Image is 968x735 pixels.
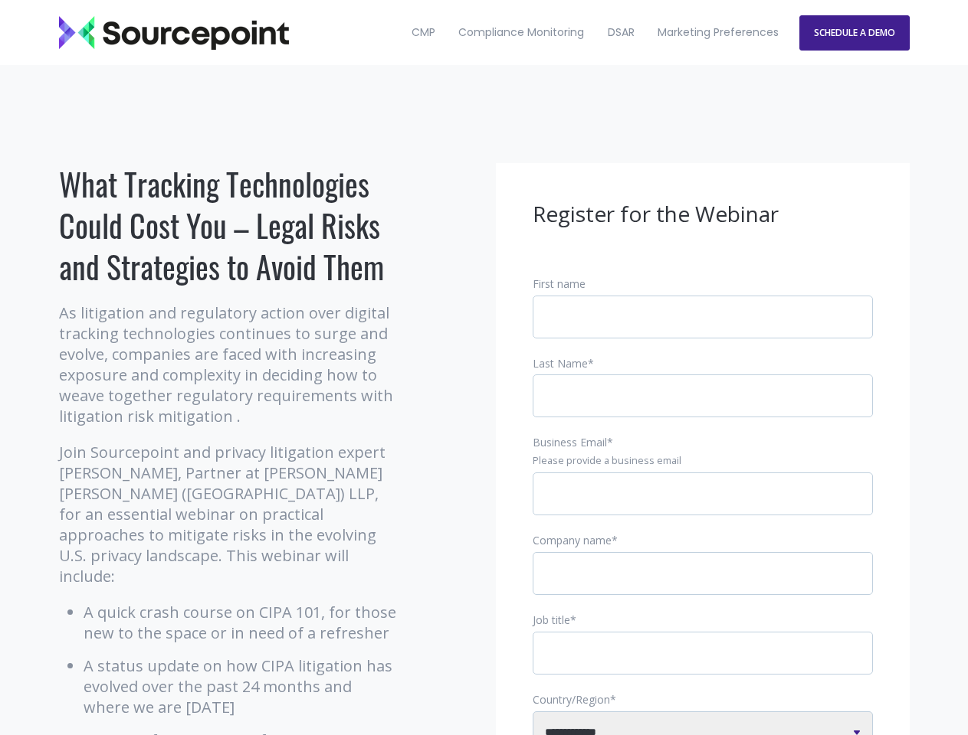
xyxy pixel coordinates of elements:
[533,276,586,291] span: First name
[533,612,570,627] span: Job title
[59,163,400,287] h1: What Tracking Technologies Could Cost You – Legal Risks and Strategies to Avoid Them
[533,692,610,707] span: Country/Region
[533,435,607,449] span: Business Email
[84,602,400,643] li: A quick crash course on CIPA 101, for those new to the space or in need of a refresher
[59,442,400,586] p: Join Sourcepoint and privacy litigation expert [PERSON_NAME], Partner at [PERSON_NAME] [PERSON_NA...
[533,356,588,371] span: Last Name
[533,200,873,229] h3: Register for the Webinar
[533,533,612,547] span: Company name
[59,16,289,50] img: Sourcepoint_logo_black_transparent (2)-2
[799,15,910,51] a: SCHEDULE A DEMO
[533,454,873,468] legend: Please provide a business email
[59,302,400,426] p: As litigation and regulatory action over digital tracking technologies continues to surge and evo...
[84,655,400,717] li: A status update on how CIPA litigation has evolved over the past 24 months and where we are [DATE]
